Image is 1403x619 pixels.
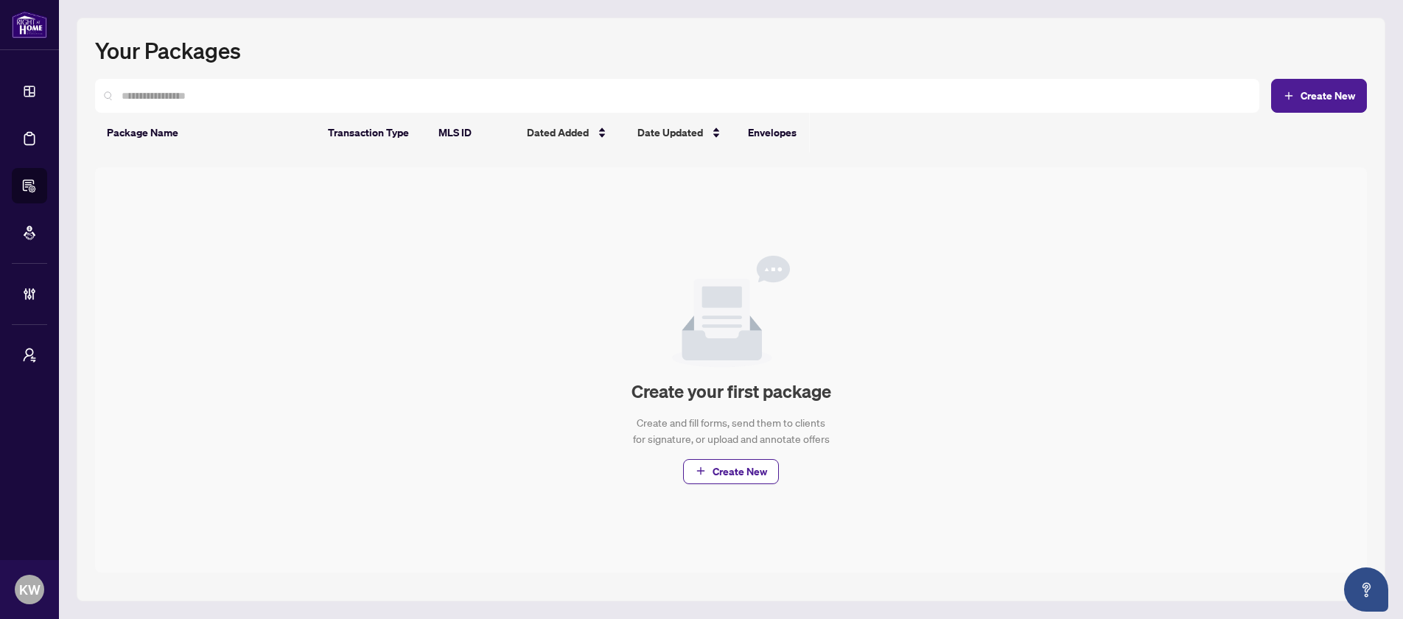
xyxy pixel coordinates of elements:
[683,459,779,484] button: Create New
[515,113,626,153] th: Dated Added
[626,113,736,153] th: Date Updated
[713,460,767,483] span: Create New
[427,113,515,153] th: MLS ID
[672,256,790,368] img: Null State Icon
[1301,91,1355,101] span: Create New
[12,11,47,38] img: logo
[527,125,589,141] span: Dated Added
[316,113,427,153] th: Transaction Type
[22,348,37,363] span: user-switch
[631,380,831,403] h2: Create your first package
[95,36,1367,64] h1: Your Packages
[631,415,831,447] div: Create and fill forms, send them to clients for signature, or upload and annotate offers
[19,579,41,600] span: KW
[95,113,316,153] th: Package Name
[1271,79,1367,113] button: Create New
[637,125,703,141] span: Date Updated
[1344,567,1388,612] button: Open asap
[736,113,810,153] th: Envelopes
